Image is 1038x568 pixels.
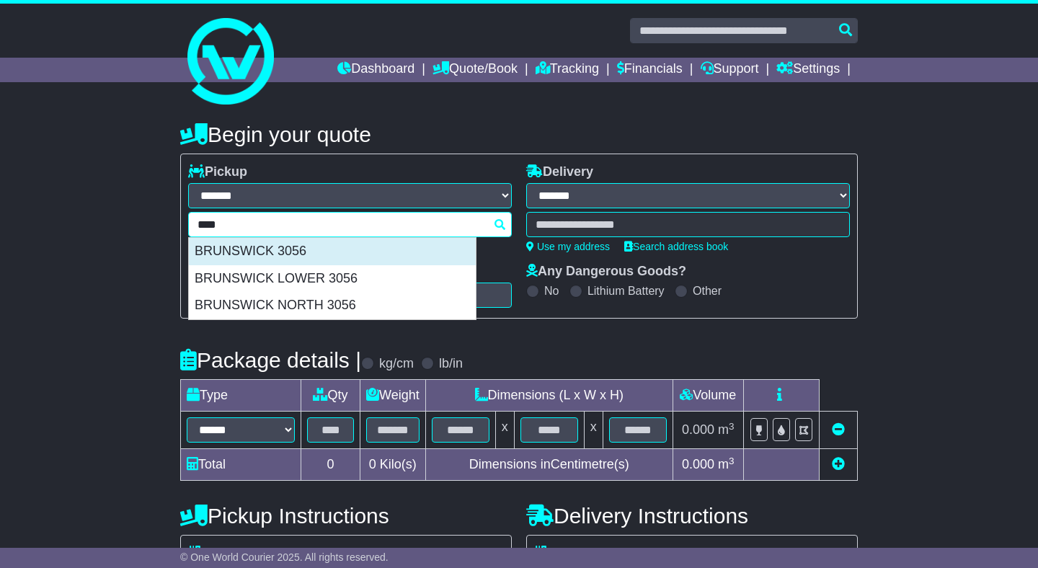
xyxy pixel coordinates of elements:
[673,380,743,412] td: Volume
[439,356,463,372] label: lb/in
[729,456,735,466] sup: 3
[180,123,858,146] h4: Begin your quote
[682,457,714,471] span: 0.000
[776,58,840,82] a: Settings
[181,449,301,481] td: Total
[495,412,514,449] td: x
[188,164,247,180] label: Pickup
[526,264,686,280] label: Any Dangerous Goods?
[425,449,673,481] td: Dimensions in Centimetre(s)
[188,212,512,237] typeahead: Please provide city
[832,457,845,471] a: Add new item
[180,551,389,563] span: © One World Courier 2025. All rights reserved.
[432,58,518,82] a: Quote/Book
[360,380,426,412] td: Weight
[188,546,290,562] label: Address Type
[682,422,714,437] span: 0.000
[301,380,360,412] td: Qty
[180,348,361,372] h4: Package details |
[189,265,476,293] div: BRUNSWICK LOWER 3056
[718,457,735,471] span: m
[701,58,759,82] a: Support
[189,238,476,265] div: BRUNSWICK 3056
[189,292,476,319] div: BRUNSWICK NORTH 3056
[729,421,735,432] sup: 3
[624,241,728,252] a: Search address book
[544,284,559,298] label: No
[180,504,512,528] h4: Pickup Instructions
[526,504,858,528] h4: Delivery Instructions
[693,284,722,298] label: Other
[337,58,414,82] a: Dashboard
[832,422,845,437] a: Remove this item
[181,380,301,412] td: Type
[617,58,683,82] a: Financials
[526,241,610,252] a: Use my address
[425,380,673,412] td: Dimensions (L x W x H)
[536,58,599,82] a: Tracking
[360,449,426,481] td: Kilo(s)
[718,422,735,437] span: m
[379,356,414,372] label: kg/cm
[301,449,360,481] td: 0
[534,546,636,562] label: Address Type
[584,412,603,449] td: x
[526,164,593,180] label: Delivery
[369,457,376,471] span: 0
[587,284,665,298] label: Lithium Battery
